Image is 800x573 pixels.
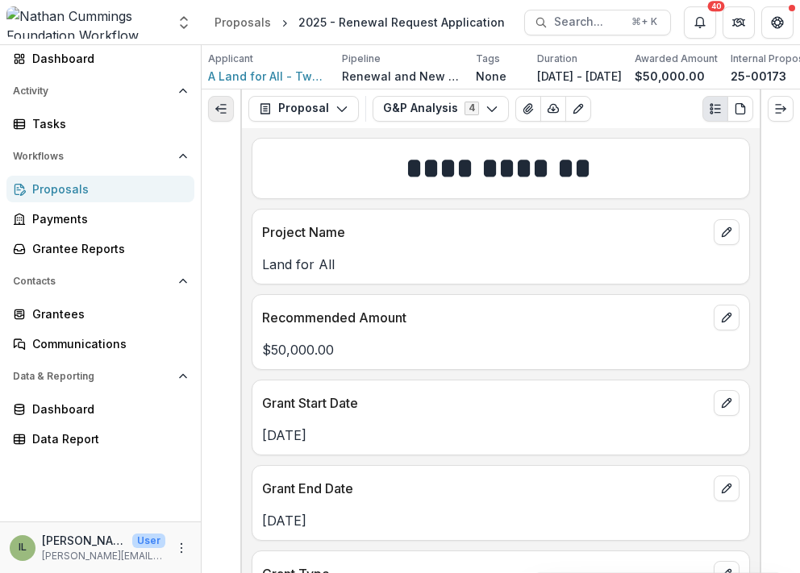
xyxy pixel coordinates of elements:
[262,222,707,242] p: Project Name
[714,305,740,330] button: edit
[208,96,234,122] button: Expand left
[6,143,194,169] button: Open Workflows
[342,52,381,66] p: Pipeline
[6,426,194,452] a: Data Report
[6,206,194,232] a: Payments
[6,45,194,72] a: Dashboard
[248,96,359,122] button: Proposal
[132,534,165,548] p: User
[13,85,172,97] span: Activity
[32,50,181,67] div: Dashboard
[524,10,671,35] button: Search...
[262,479,707,498] p: Grant End Date
[262,340,740,359] p: $50,000.00
[714,219,740,245] button: edit
[42,532,126,549] p: [PERSON_NAME]
[208,68,329,85] a: A Land for All - Two States One Homeland
[6,301,194,327] a: Grantees
[628,13,660,31] div: ⌘ + K
[208,10,277,34] a: Proposals
[32,401,181,417] div: Dashboard
[13,276,172,287] span: Contacts
[6,363,194,389] button: Open Data & Reporting
[476,52,500,66] p: Tags
[208,52,253,66] p: Applicant
[515,96,541,122] button: View Attached Files
[714,390,740,416] button: edit
[684,6,716,39] button: Notifications
[32,305,181,322] div: Grantees
[537,68,622,85] p: [DATE] - [DATE]
[537,52,577,66] p: Duration
[262,255,740,274] p: Land for All
[6,330,194,357] a: Communications
[262,393,707,413] p: Grant Start Date
[723,6,755,39] button: Partners
[6,235,194,262] a: Grantee Reports
[32,240,181,257] div: Grantee Reports
[6,176,194,202] a: Proposals
[554,15,622,29] span: Search...
[373,96,509,122] button: G&P Analysis4
[173,6,195,39] button: Open entity switcher
[32,430,181,447] div: Data Report
[6,396,194,422] a: Dashboard
[298,14,505,31] div: 2025 - Renewal Request Application
[262,511,740,530] p: [DATE]
[731,68,786,85] p: 25-00173
[635,52,718,66] p: Awarded Amount
[6,78,194,104] button: Open Activity
[32,181,181,197] div: Proposals
[6,6,166,39] img: Nathan Cummings Foundation Workflow Sandbox logo
[42,549,165,563] p: [PERSON_NAME][EMAIL_ADDRESS][PERSON_NAME][DOMAIN_NAME]
[708,1,725,12] div: 40
[342,68,463,85] p: Renewal and New Grants Pipeline
[19,542,27,553] div: Isaac Luria
[262,308,707,327] p: Recommended Amount
[768,96,794,122] button: Expand right
[476,68,506,85] p: None
[13,151,172,162] span: Workflows
[32,115,181,132] div: Tasks
[727,96,753,122] button: PDF view
[714,475,740,501] button: edit
[215,14,271,31] div: Proposals
[172,538,191,558] button: More
[635,68,705,85] p: $50,000.00
[6,110,194,137] a: Tasks
[13,371,172,382] span: Data & Reporting
[32,335,181,352] div: Communications
[32,210,181,227] div: Payments
[6,268,194,294] button: Open Contacts
[262,426,740,445] p: [DATE]
[565,96,591,122] button: Edit as form
[208,10,511,34] nav: breadcrumb
[702,96,728,122] button: Plaintext view
[761,6,794,39] button: Get Help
